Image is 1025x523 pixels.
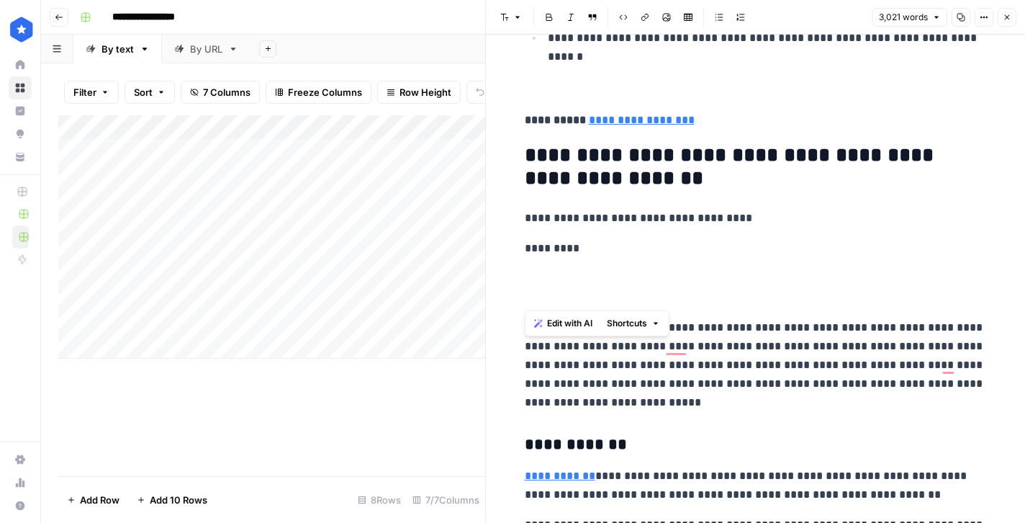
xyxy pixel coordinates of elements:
button: Edit with AI [528,314,598,333]
span: Freeze Columns [288,85,362,99]
span: Sort [134,85,153,99]
button: Add Row [58,488,128,511]
button: Add 10 Rows [128,488,216,511]
a: Home [9,53,32,76]
a: Insights [9,99,32,122]
a: Browse [9,76,32,99]
button: Workspace: ConsumerAffairs [9,12,32,48]
a: Settings [9,448,32,471]
button: Filter [64,81,119,104]
span: Add 10 Rows [150,493,207,507]
button: Help + Support [9,494,32,517]
a: By text [73,35,162,63]
a: By URL [162,35,250,63]
span: Edit with AI [547,317,592,330]
button: Shortcuts [601,314,666,333]
img: ConsumerAffairs Logo [9,17,35,43]
div: 7/7 Columns [407,488,485,511]
span: Filter [73,85,96,99]
div: By URL [190,42,222,56]
div: 8 Rows [352,488,407,511]
button: 7 Columns [181,81,260,104]
a: Your Data [9,146,32,169]
span: 7 Columns [203,85,250,99]
span: Add Row [80,493,119,507]
button: 3,021 words [872,8,947,27]
span: 3,021 words [879,11,928,24]
button: Row Height [377,81,461,104]
a: Usage [9,471,32,494]
span: Row Height [399,85,451,99]
a: Opportunities [9,122,32,146]
span: Shortcuts [607,317,647,330]
div: By text [101,42,134,56]
button: Sort [125,81,175,104]
button: Freeze Columns [266,81,371,104]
